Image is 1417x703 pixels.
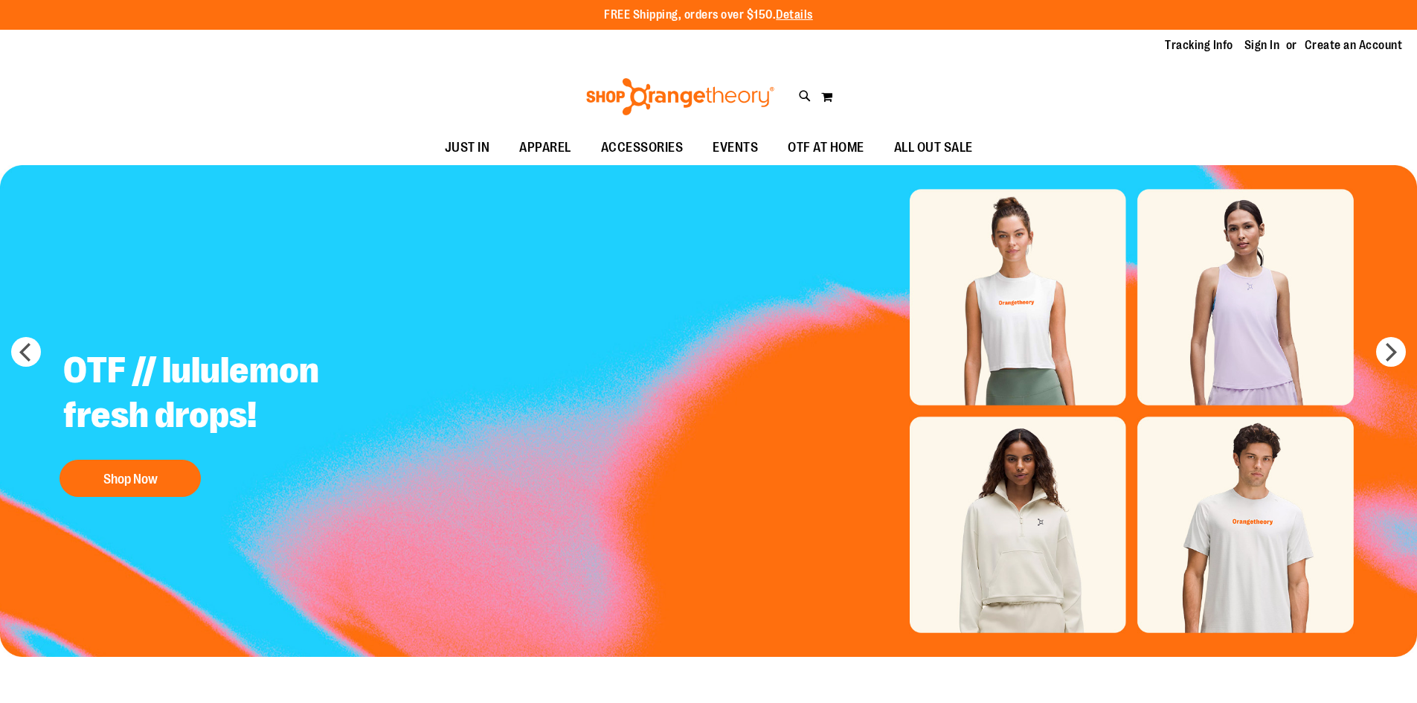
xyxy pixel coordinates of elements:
[604,7,813,24] p: FREE Shipping, orders over $150.
[894,131,973,164] span: ALL OUT SALE
[1305,37,1403,54] a: Create an Account
[788,131,864,164] span: OTF AT HOME
[601,131,684,164] span: ACCESSORIES
[776,8,813,22] a: Details
[11,337,41,367] button: prev
[445,131,490,164] span: JUST IN
[52,337,422,504] a: OTF // lululemon fresh drops! Shop Now
[1244,37,1280,54] a: Sign In
[519,131,571,164] span: APPAREL
[60,460,201,497] button: Shop Now
[1165,37,1233,54] a: Tracking Info
[584,78,777,115] img: Shop Orangetheory
[52,337,422,452] h2: OTF // lululemon fresh drops!
[713,131,758,164] span: EVENTS
[1376,337,1406,367] button: next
